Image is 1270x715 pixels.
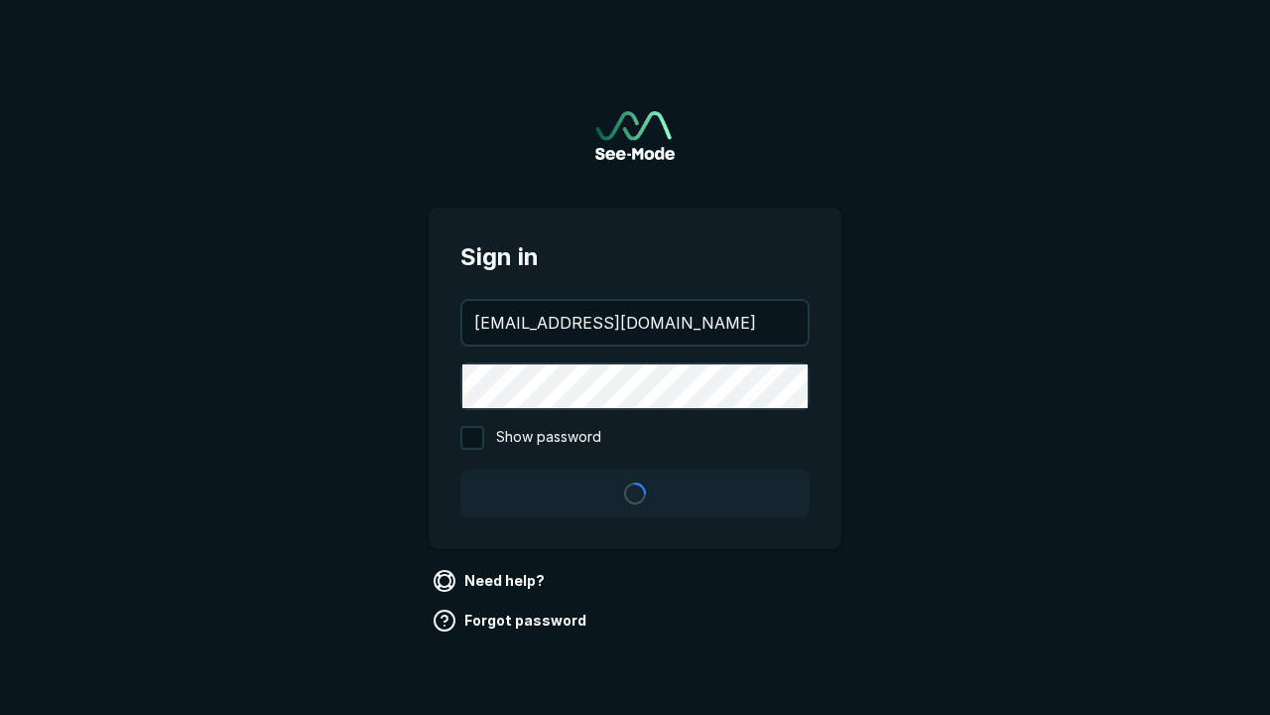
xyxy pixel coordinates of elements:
a: Go to sign in [595,111,675,160]
input: your@email.com [462,301,808,345]
span: Sign in [460,239,810,275]
a: Forgot password [429,605,594,637]
a: Need help? [429,565,553,597]
img: See-Mode Logo [595,111,675,160]
span: Show password [496,426,601,450]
